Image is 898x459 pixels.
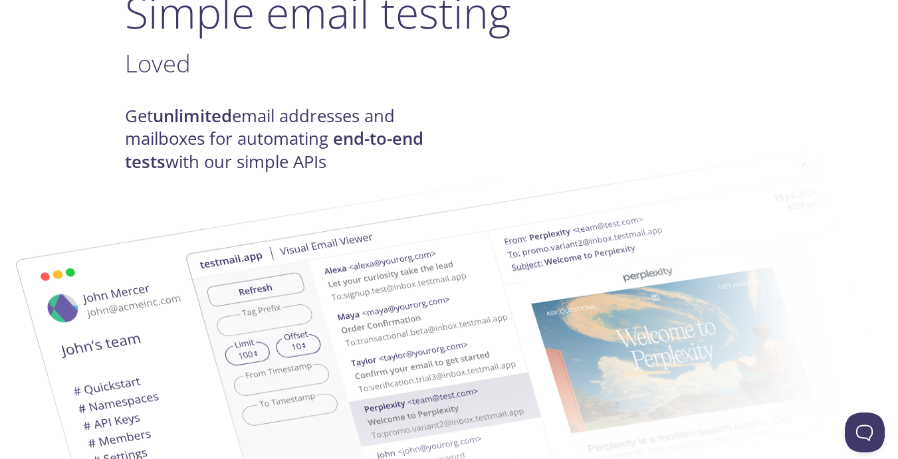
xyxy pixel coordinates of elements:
[125,46,191,80] span: Loved
[845,413,885,452] iframe: Help Scout Beacon - Open
[125,127,423,173] strong: end-to-end tests
[125,105,449,173] h4: Get email addresses and mailboxes for automating with our simple APIs
[153,104,232,128] strong: unlimited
